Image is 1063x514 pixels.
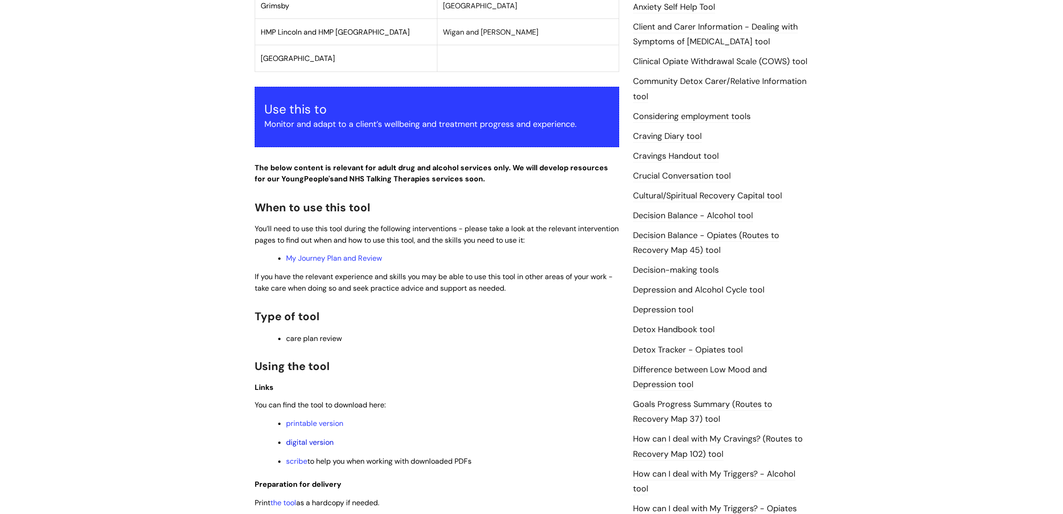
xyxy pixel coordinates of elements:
[633,468,795,495] a: How can I deal with My Triggers? - Alcohol tool
[633,284,764,296] a: Depression and Alcohol Cycle tool
[255,400,386,410] span: You can find the tool to download here:
[255,163,608,184] strong: The below content is relevant for adult drug and alcohol services only. We will develop resources...
[286,334,342,343] span: care plan review
[633,264,719,276] a: Decision-making tools
[261,1,289,11] span: Grimsby
[255,383,274,392] span: Links
[255,479,341,489] span: Preparation for delivery
[286,456,307,466] a: scribe
[264,117,609,131] p: Monitor and adapt to a client’s wellbeing and treatment progress and experience.
[286,418,343,428] a: printable version
[304,174,334,184] strong: People's
[633,21,798,48] a: Client and Carer Information - Dealing with Symptoms of [MEDICAL_DATA] tool
[633,210,753,222] a: Decision Balance - Alcohol tool
[633,190,782,202] a: Cultural/Spiritual Recovery Capital tool
[286,253,382,263] a: My Journey Plan and Review
[633,324,715,336] a: Detox Handbook tool
[633,76,806,102] a: Community Detox Carer/Relative Information tool
[633,111,751,123] a: Considering employment tools
[633,399,772,425] a: Goals Progress Summary (Routes to Recovery Map 37) tool
[261,27,410,37] span: HMP Lincoln and HMP [GEOGRAPHIC_DATA]
[443,1,517,11] span: [GEOGRAPHIC_DATA]
[286,437,334,447] a: digital version
[255,224,619,245] span: You’ll need to use this tool during the following interventions - please take a look at the relev...
[255,498,379,508] span: Print as a hardcopy if needed.
[261,54,335,63] span: [GEOGRAPHIC_DATA]
[633,364,767,391] a: Difference between Low Mood and Depression tool
[255,309,319,323] span: Type of tool
[443,27,538,37] span: Wigan and [PERSON_NAME]
[633,131,702,143] a: Craving Diary tool
[255,200,370,215] span: When to use this tool
[286,456,472,466] span: to help you when working with downloaded PDFs
[633,304,693,316] a: Depression tool
[633,344,743,356] a: Detox Tracker - Opiates tool
[633,1,715,13] a: Anxiety Self Help Tool
[264,102,609,117] h3: Use this to
[633,170,731,182] a: Crucial Conversation tool
[270,498,296,508] a: the tool
[633,230,779,257] a: Decision Balance - Opiates (Routes to Recovery Map 45) tool
[255,272,613,293] span: If you have the relevant experience and skills you may be able to use this tool in other areas of...
[633,433,803,460] a: How can I deal with My Cravings? (Routes to Recovery Map 102) tool
[255,359,329,373] span: Using the tool
[633,56,807,68] a: Clinical Opiate Withdrawal Scale (COWS) tool
[633,150,719,162] a: Cravings Handout tool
